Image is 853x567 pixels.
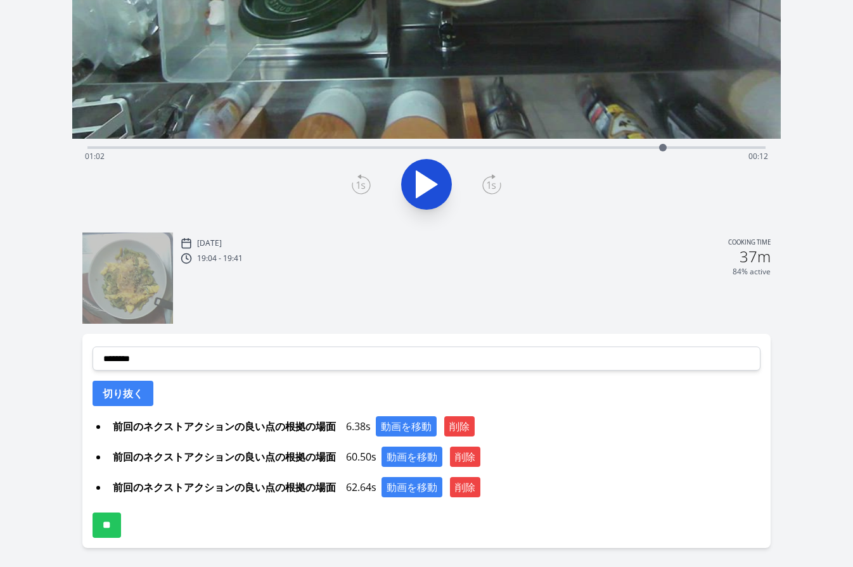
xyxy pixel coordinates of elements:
[733,267,771,277] p: 84% active
[728,238,771,249] p: Cooking time
[85,151,105,162] span: 01:02
[108,416,761,436] div: 6.38s
[108,447,341,467] span: 前回のネクストアクションの良い点の根拠の場面
[376,416,437,436] button: 動画を移動
[197,238,222,248] p: [DATE]
[382,477,442,497] button: 動画を移動
[82,233,173,323] img: 250818100531_thumb.jpeg
[748,151,768,162] span: 00:12
[382,447,442,467] button: 動画を移動
[740,249,771,264] h2: 37m
[108,477,761,497] div: 62.64s
[197,253,243,264] p: 19:04 - 19:41
[108,477,341,497] span: 前回のネクストアクションの良い点の根拠の場面
[93,381,153,406] button: 切り抜く
[108,416,341,436] span: 前回のネクストアクションの良い点の根拠の場面
[450,477,480,497] button: 削除
[450,447,480,467] button: 削除
[108,447,761,467] div: 60.50s
[444,416,475,436] button: 削除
